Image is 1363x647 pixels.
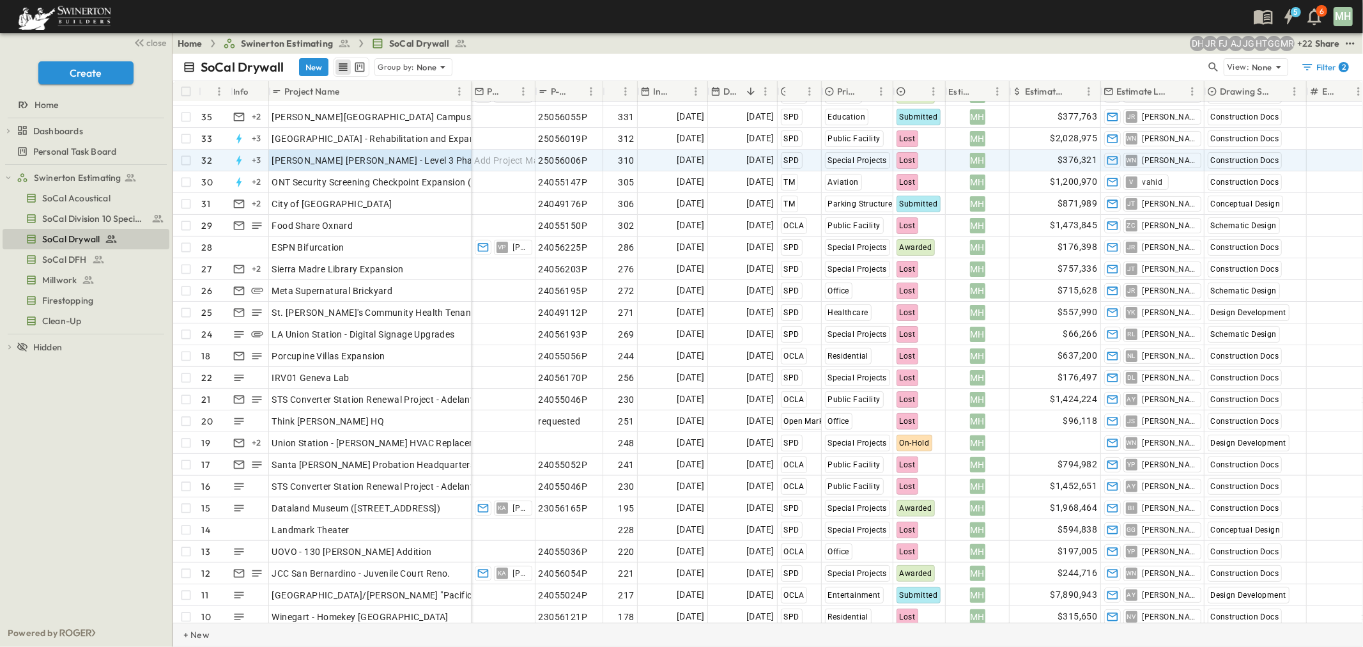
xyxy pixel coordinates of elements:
button: Menu [212,84,227,99]
div: MH [970,283,985,299]
button: row view [335,59,351,75]
span: SoCal Drywall [42,233,100,246]
p: Estimate Status [909,85,909,98]
span: TM [784,199,796,208]
a: SoCal Acoustical [3,189,167,207]
span: ONT Security Screening Checkpoint Expansion (SSCE) [272,176,497,189]
div: MH [970,153,985,168]
div: MH [970,175,985,190]
span: 276 [618,263,634,276]
div: Gerrad Gerber (gerrad.gerber@swinerton.com) [1267,36,1282,51]
span: JT [1127,269,1136,269]
p: Drawing Status [1220,85,1270,98]
div: Share [1315,37,1340,50]
span: 286 [618,241,634,254]
span: Lost [900,308,916,317]
span: ZC [1127,225,1136,226]
span: [DATE] [746,327,774,341]
img: 6c363589ada0b36f064d841b69d3a419a338230e66bb0a533688fa5cc3e9e735.png [15,3,114,30]
span: 24055147P [539,176,588,189]
span: $176,398 [1058,240,1097,254]
span: [PERSON_NAME] [1143,329,1196,339]
button: kanban view [351,59,367,75]
button: Sort [744,84,758,98]
button: Menu [990,84,1005,99]
div: Estimator [948,74,973,109]
div: + 2 [249,109,265,125]
button: Sort [342,84,356,98]
span: JR [1127,290,1136,291]
span: Lost [900,265,916,274]
span: Lost [900,156,916,165]
span: [DATE] [677,175,704,189]
span: Special Projects [828,156,887,165]
button: Create [38,61,134,84]
span: [PERSON_NAME] [1143,155,1196,166]
span: [DATE] [746,240,774,254]
span: Schematic Design [1211,286,1277,295]
div: Francisco J. Sanchez (frsanchez@swinerton.com) [1215,36,1231,51]
span: 312 [618,132,634,145]
span: Submitted [900,199,938,208]
span: Home [35,98,59,111]
span: [DATE] [677,109,704,124]
button: Sort [1067,84,1081,98]
span: Schematic Design [1211,330,1277,339]
a: Home [3,96,167,114]
div: Firestoppingtest [3,290,169,311]
span: [DATE] [746,175,774,189]
span: [PERSON_NAME] [1143,134,1196,144]
p: 35 [202,111,212,123]
span: $176,497 [1058,370,1097,385]
div: + 2 [249,175,265,190]
button: 5 [1276,5,1302,28]
span: JT [1127,203,1136,204]
span: 24056195P [539,285,588,297]
button: Menu [1185,84,1200,99]
p: Primary Market [837,85,857,98]
span: 271 [618,306,634,319]
div: MH [970,131,985,146]
span: Sierra Madre Library Expansion [272,263,404,276]
span: Healthcare [828,308,868,317]
span: [DATE] [746,348,774,363]
span: [DATE] [677,218,704,233]
span: [DATE] [677,305,704,320]
div: MH [970,109,985,125]
span: Lost [900,286,916,295]
span: [DATE] [677,240,704,254]
span: $376,321 [1058,153,1097,168]
p: 28 [202,241,212,254]
span: [DATE] [677,327,704,341]
div: Millworktest [3,270,169,290]
span: SPD [784,265,799,274]
button: Sort [502,84,516,98]
span: [PERSON_NAME] [1143,199,1196,209]
span: TM [784,178,796,187]
span: $377,763 [1058,109,1097,124]
span: JR [1127,116,1136,117]
div: SoCal Acousticaltest [3,188,169,208]
p: 29 [202,219,212,232]
span: Hidden [33,341,62,354]
span: [DATE] [746,370,774,385]
span: SPD [784,286,799,295]
div: + 3 [249,131,265,146]
span: [DATE] [677,283,704,298]
p: P-Code [551,85,567,98]
span: Residential [828,352,868,361]
div: MH [1334,7,1353,26]
span: Submitted [900,113,938,121]
p: Group by: [378,61,414,74]
span: [PERSON_NAME] [1143,112,1196,122]
span: [DATE] [746,109,774,124]
span: [DATE] [746,131,774,146]
div: Info [231,81,269,102]
span: Special Projects [828,243,887,252]
span: Millwork [42,274,77,286]
button: test [1343,36,1358,51]
span: Clean-Up [42,315,81,327]
button: close [128,33,169,51]
span: 302 [618,219,634,232]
